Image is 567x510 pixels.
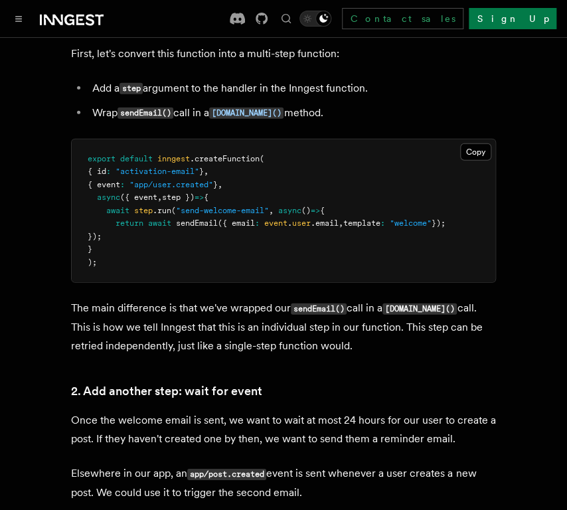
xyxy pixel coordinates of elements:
button: Copy [460,143,491,161]
a: [DOMAIN_NAME]() [209,106,283,119]
code: sendEmail() [118,108,173,119]
p: Elsewhere in our app, an event is sent whenever a user creates a new post. We could use it to tri... [71,464,496,502]
span: } [199,167,204,176]
span: => [311,206,320,215]
span: default [120,154,153,163]
span: step }) [162,193,195,202]
span: return [116,218,143,228]
span: await [148,218,171,228]
span: }); [432,218,445,228]
span: .createFunction [190,154,260,163]
span: : [120,180,125,189]
span: export [88,154,116,163]
p: Once the welcome email is sent, we want to wait at most 24 hours for our user to create a post. I... [71,411,496,448]
span: : [106,167,111,176]
button: Toggle dark mode [299,11,331,27]
span: { id [88,167,106,176]
span: } [213,180,218,189]
span: step [134,206,153,215]
code: sendEmail() [291,303,347,315]
span: template [343,218,380,228]
span: , [269,206,274,215]
span: .email [311,218,339,228]
span: ( [171,206,176,215]
span: user [292,218,311,228]
span: sendEmail [176,218,218,228]
a: 2. Add another step: wait for event [71,382,262,400]
span: } [88,244,92,254]
span: ( [260,154,264,163]
span: , [204,167,208,176]
p: First, let's convert this function into a multi-step function: [71,44,496,63]
code: step [120,83,143,94]
span: , [157,193,162,202]
code: [DOMAIN_NAME]() [209,108,283,119]
code: [DOMAIN_NAME]() [382,303,457,315]
span: ); [88,258,97,267]
span: => [195,193,204,202]
a: Sign Up [469,8,556,29]
span: "app/user.created" [129,180,213,189]
span: }); [88,232,102,241]
span: () [301,206,311,215]
code: app/post.created [187,469,266,480]
span: : [255,218,260,228]
span: ({ email [218,218,255,228]
span: , [339,218,343,228]
span: . [287,218,292,228]
span: async [97,193,120,202]
span: "activation-email" [116,167,199,176]
button: Find something... [278,11,294,27]
span: : [380,218,385,228]
span: { [204,193,208,202]
li: Add a argument to the handler in the Inngest function. [88,79,496,98]
span: "send-welcome-email" [176,206,269,215]
li: Wrap call in a method. [88,104,496,123]
a: Contact sales [342,8,463,29]
p: The main difference is that we've wrapped our call in a call. This is how we tell Inngest that th... [71,299,496,355]
span: .run [153,206,171,215]
span: , [218,180,222,189]
span: event [264,218,287,228]
button: Toggle navigation [11,11,27,27]
span: "welcome" [390,218,432,228]
span: ({ event [120,193,157,202]
span: inngest [157,154,190,163]
span: { event [88,180,120,189]
span: await [106,206,129,215]
span: async [278,206,301,215]
span: { [320,206,325,215]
